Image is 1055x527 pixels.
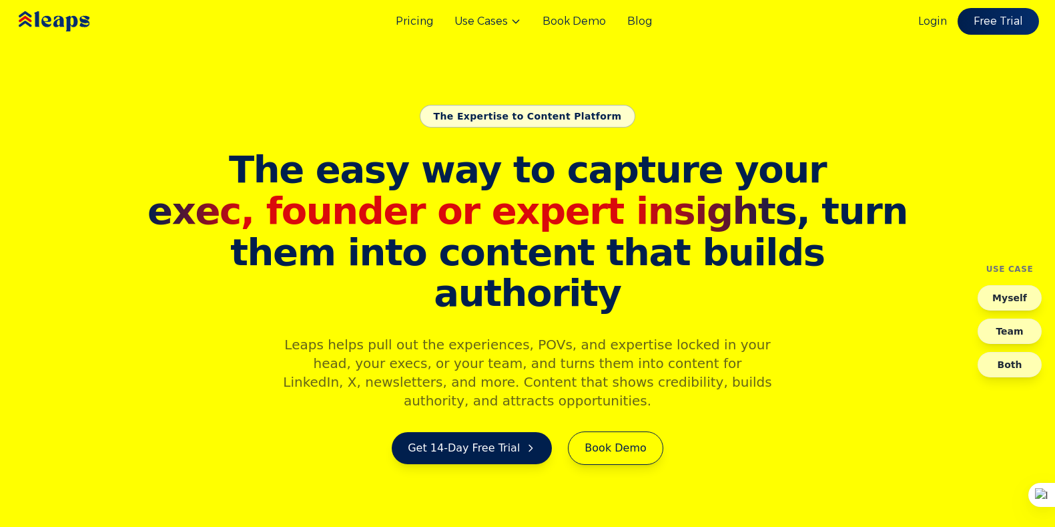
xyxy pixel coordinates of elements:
[396,13,433,29] a: Pricing
[420,105,636,128] div: The Expertise to Content Platform
[143,232,912,314] span: them into content that builds authority
[978,319,1042,344] button: Team
[918,13,947,29] a: Login
[229,148,826,191] span: The easy way to capture your
[627,13,652,29] a: Blog
[143,190,912,232] span: , turn
[568,431,663,465] a: Book Demo
[986,264,1034,275] h4: Use Case
[978,285,1042,311] button: Myself
[454,13,521,29] button: Use Cases
[272,335,784,410] p: Leaps helps pull out the experiences, POVs, and expertise locked in your head, your execs, or you...
[147,189,796,232] span: exec, founder or expert insights
[543,13,606,29] a: Book Demo
[16,2,129,41] img: Leaps Logo
[392,432,552,464] a: Get 14-Day Free Trial
[978,352,1042,377] button: Both
[958,8,1039,35] a: Free Trial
